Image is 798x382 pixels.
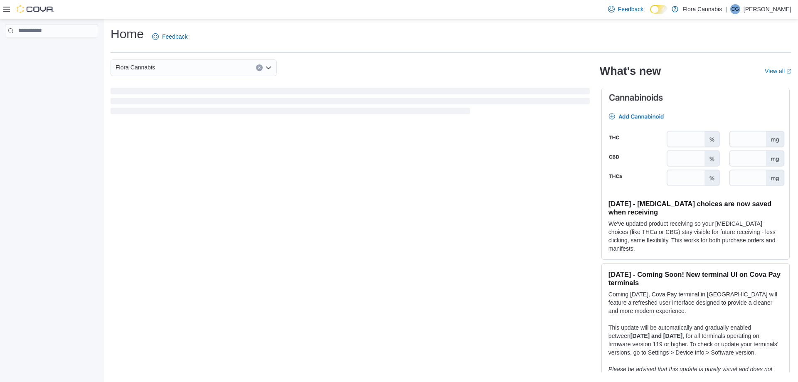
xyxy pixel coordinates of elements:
[631,333,682,339] strong: [DATE] and [DATE]
[608,270,783,287] h3: [DATE] - Coming Soon! New terminal UI on Cova Pay terminals
[600,64,661,78] h2: What's new
[608,290,783,315] p: Coming [DATE], Cova Pay terminal in [GEOGRAPHIC_DATA] will feature a refreshed user interface des...
[618,5,643,13] span: Feedback
[765,68,791,74] a: View allExternal link
[149,28,191,45] a: Feedback
[162,32,187,41] span: Feedback
[605,1,647,17] a: Feedback
[608,219,783,253] p: We've updated product receiving so your [MEDICAL_DATA] choices (like THCa or CBG) stay visible fo...
[265,64,272,71] button: Open list of options
[786,69,791,74] svg: External link
[744,4,791,14] p: [PERSON_NAME]
[111,26,144,42] h1: Home
[256,64,263,71] button: Clear input
[116,62,155,72] span: Flora Cannabis
[608,200,783,216] h3: [DATE] - [MEDICAL_DATA] choices are now saved when receiving
[5,39,98,59] nav: Complex example
[608,366,773,381] em: Please be advised that this update is purely visual and does not impact payment functionality.
[731,4,739,14] span: CG
[725,4,727,14] p: |
[17,5,54,13] img: Cova
[730,4,740,14] div: Chris Grout
[111,89,590,116] span: Loading
[650,5,667,14] input: Dark Mode
[608,323,783,357] p: This update will be automatically and gradually enabled between , for all terminals operating on ...
[682,4,722,14] p: Flora Cannabis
